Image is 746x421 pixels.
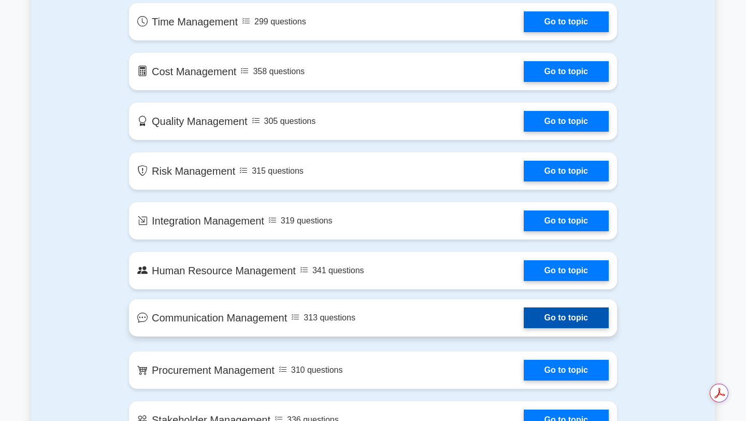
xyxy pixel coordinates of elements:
a: Go to topic [524,111,609,132]
a: Go to topic [524,11,609,32]
a: Go to topic [524,210,609,231]
a: Go to topic [524,360,609,381]
a: Go to topic [524,260,609,281]
a: Go to topic [524,307,609,328]
a: Go to topic [524,161,609,181]
a: Go to topic [524,61,609,82]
